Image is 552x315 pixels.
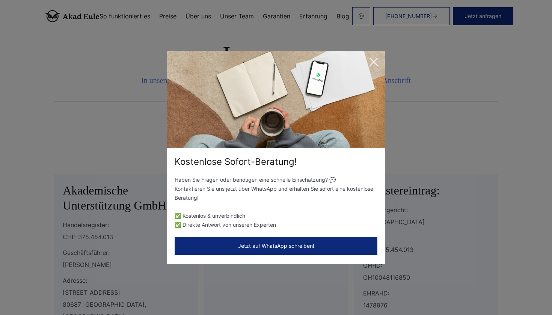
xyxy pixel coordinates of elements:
[167,51,385,148] img: exit
[167,156,385,168] div: Kostenlose Sofort-Beratung!
[175,211,377,220] li: ✅ Kostenlos & unverbindlich
[175,220,377,229] li: ✅ Direkte Antwort von unseren Experten
[175,237,377,255] button: Jetzt auf WhatsApp schreiben!
[175,175,377,202] p: Haben Sie Fragen oder benötigen eine schnelle Einschätzung? 💬 Kontaktieren Sie uns jetzt über Wha...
